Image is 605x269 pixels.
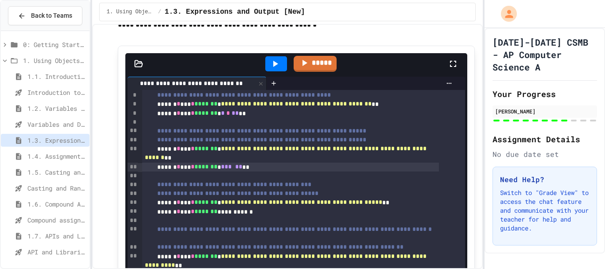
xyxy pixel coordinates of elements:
[493,36,597,73] h1: [DATE]-[DATE] CSMB - AP Computer Science A
[493,88,597,100] h2: Your Progress
[8,6,82,25] button: Back to Teams
[495,107,594,115] div: [PERSON_NAME]
[27,152,86,161] span: 1.4. Assignment and Input
[492,4,519,24] div: My Account
[31,11,72,20] span: Back to Teams
[158,8,161,16] span: /
[493,149,597,160] div: No due date set
[493,133,597,145] h2: Assignment Details
[27,183,86,193] span: Casting and Ranges of variables - Quiz
[27,215,86,225] span: Compound assignment operators - Quiz
[500,174,589,185] h3: Need Help?
[27,247,86,257] span: API and Libraries - Topic 1.7
[23,56,86,65] span: 1. Using Objects and Methods
[23,40,86,49] span: 0: Getting Started
[27,104,86,113] span: 1.2. Variables and Data Types
[27,72,86,81] span: 1.1. Introduction to Algorithms, Programming, and Compilers
[27,199,86,209] span: 1.6. Compound Assignment Operators
[27,88,86,97] span: Introduction to Algorithms, Programming, and Compilers
[27,168,86,177] span: 1.5. Casting and Ranges of Values
[165,7,305,17] span: 1.3. Expressions and Output [New]
[27,136,86,145] span: 1.3. Expressions and Output [New]
[500,188,589,233] p: Switch to "Grade View" to access the chat feature and communicate with your teacher for help and ...
[107,8,155,16] span: 1. Using Objects and Methods
[27,231,86,241] span: 1.7. APIs and Libraries
[27,120,86,129] span: Variables and Data Types - Quiz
